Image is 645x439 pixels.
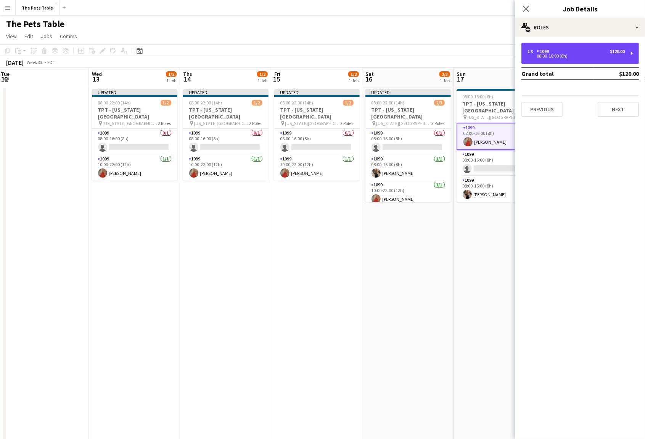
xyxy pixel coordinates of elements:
[455,75,466,83] span: 17
[280,100,314,106] span: 08:00-22:00 (14h)
[92,70,102,77] span: Wed
[91,75,102,83] span: 13
[92,106,177,120] h3: TPT - [US_STATE][GEOGRAPHIC_DATA]
[274,129,360,155] app-card-role: 10990/108:00-16:00 (8h)
[274,89,360,95] div: Updated
[457,123,542,150] app-card-role: 10991/108:00-16:00 (8h)[PERSON_NAME]
[92,129,177,155] app-card-role: 10990/108:00-16:00 (8h)
[24,33,33,40] span: Edit
[103,120,158,126] span: [US_STATE][GEOGRAPHIC_DATA]
[365,89,451,95] div: Updated
[183,106,269,120] h3: TPT - [US_STATE][GEOGRAPHIC_DATA]
[183,89,269,181] app-job-card: Updated08:00-22:00 (14h)1/2TPT - [US_STATE][GEOGRAPHIC_DATA] [US_STATE][GEOGRAPHIC_DATA]2 Roles10...
[3,31,20,41] a: View
[189,100,222,106] span: 08:00-22:00 (14h)
[252,100,262,106] span: 1/2
[98,100,131,106] span: 08:00-22:00 (14h)
[365,106,451,120] h3: TPT - [US_STATE][GEOGRAPHIC_DATA]
[257,71,268,77] span: 1/2
[25,59,44,65] span: Week 33
[6,33,17,40] span: View
[60,33,77,40] span: Comms
[349,78,359,83] div: 1 Job
[457,70,466,77] span: Sun
[1,70,10,77] span: Tue
[57,31,80,41] a: Comms
[6,18,64,30] h1: The Pets Table
[194,120,249,126] span: [US_STATE][GEOGRAPHIC_DATA]
[365,70,374,77] span: Sat
[365,155,451,181] app-card-role: 10991/108:00-16:00 (8h)[PERSON_NAME]
[183,89,269,95] div: Updated
[515,4,645,14] h3: Job Details
[457,100,542,114] h3: TPT - [US_STATE][GEOGRAPHIC_DATA]
[521,102,563,117] button: Previous
[439,71,450,77] span: 2/3
[515,18,645,37] div: Roles
[432,120,445,126] span: 3 Roles
[440,78,450,83] div: 1 Job
[274,106,360,120] h3: TPT - [US_STATE][GEOGRAPHIC_DATA]
[364,75,374,83] span: 16
[274,89,360,181] app-job-card: Updated08:00-22:00 (14h)1/2TPT - [US_STATE][GEOGRAPHIC_DATA] [US_STATE][GEOGRAPHIC_DATA]2 Roles10...
[166,71,177,77] span: 1/2
[257,78,267,83] div: 1 Job
[457,150,542,176] app-card-role: 10990/108:00-16:00 (8h)
[528,54,625,58] div: 08:00-16:00 (8h)
[365,181,451,207] app-card-role: 10991/110:00-22:00 (12h)[PERSON_NAME]
[16,0,60,15] button: The Pets Table
[21,31,36,41] a: Edit
[158,120,171,126] span: 2 Roles
[521,67,594,80] td: Grand total
[537,49,552,54] div: 1099
[594,67,639,80] td: $120.00
[47,59,55,65] div: EDT
[463,94,494,99] span: 08:00-16:00 (8h)
[183,155,269,181] app-card-role: 10991/110:00-22:00 (12h)[PERSON_NAME]
[528,49,537,54] div: 1 x
[6,59,24,66] div: [DATE]
[161,100,171,106] span: 1/2
[598,102,639,117] button: Next
[348,71,359,77] span: 1/2
[343,100,354,106] span: 1/2
[376,120,432,126] span: [US_STATE][GEOGRAPHIC_DATA]
[457,176,542,202] app-card-role: 10991/108:00-16:00 (8h)[PERSON_NAME]
[434,100,445,106] span: 2/3
[166,78,176,83] div: 1 Job
[41,33,52,40] span: Jobs
[92,155,177,181] app-card-role: 10991/110:00-22:00 (12h)[PERSON_NAME]
[38,31,55,41] a: Jobs
[183,129,269,155] app-card-role: 10990/108:00-16:00 (8h)
[285,120,341,126] span: [US_STATE][GEOGRAPHIC_DATA]
[249,120,262,126] span: 2 Roles
[610,49,625,54] div: $120.00
[92,89,177,95] div: Updated
[457,89,542,202] app-job-card: 08:00-16:00 (8h)2/3TPT - [US_STATE][GEOGRAPHIC_DATA] [US_STATE][GEOGRAPHIC_DATA]3 Roles10991/108:...
[341,120,354,126] span: 2 Roles
[274,155,360,181] app-card-role: 10991/110:00-22:00 (12h)[PERSON_NAME]
[274,70,280,77] span: Fri
[468,114,523,120] span: [US_STATE][GEOGRAPHIC_DATA]
[92,89,177,181] app-job-card: Updated08:00-22:00 (14h)1/2TPT - [US_STATE][GEOGRAPHIC_DATA] [US_STATE][GEOGRAPHIC_DATA]2 Roles10...
[183,70,193,77] span: Thu
[273,75,280,83] span: 15
[372,100,405,106] span: 08:00-22:00 (14h)
[182,75,193,83] span: 14
[365,89,451,202] app-job-card: Updated08:00-22:00 (14h)2/3TPT - [US_STATE][GEOGRAPHIC_DATA] [US_STATE][GEOGRAPHIC_DATA]3 Roles10...
[365,129,451,155] app-card-role: 10990/108:00-16:00 (8h)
